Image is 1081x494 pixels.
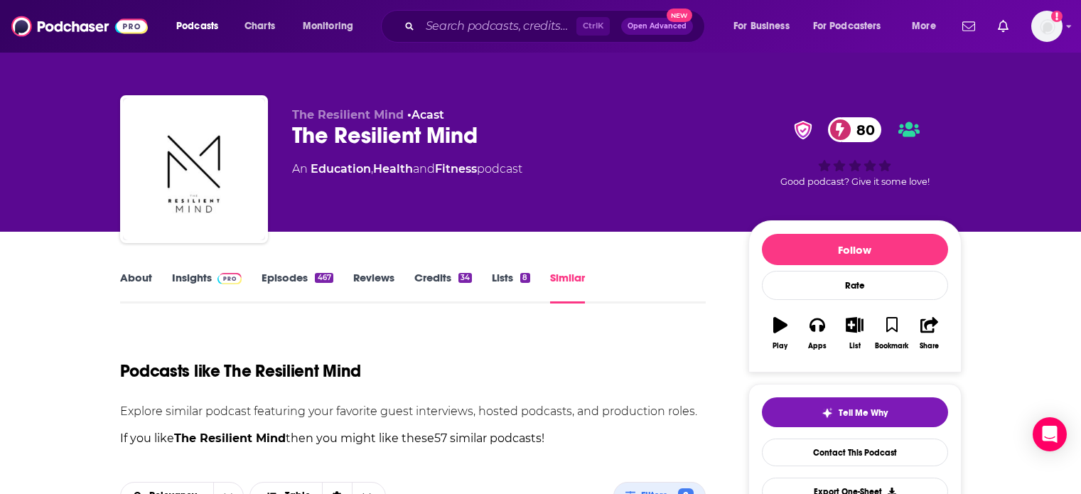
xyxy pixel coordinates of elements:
[120,360,361,382] h1: Podcasts like The Resilient Mind
[804,15,902,38] button: open menu
[172,271,242,304] a: InsightsPodchaser Pro
[413,162,435,176] span: and
[176,16,218,36] span: Podcasts
[822,407,833,419] img: tell me why sparkle
[550,271,585,304] a: Similar
[303,16,353,36] span: Monitoring
[957,14,981,38] a: Show notifications dropdown
[790,121,817,139] img: verified Badge
[120,404,706,418] p: Explore similar podcast featuring your favorite guest interviews, hosted podcasts, and production...
[166,15,237,38] button: open menu
[1033,417,1067,451] div: Open Intercom Messenger
[1031,11,1063,42] img: User Profile
[11,13,148,40] img: Podchaser - Follow, Share and Rate Podcasts
[458,273,472,283] div: 34
[217,273,242,284] img: Podchaser Pro
[773,342,787,350] div: Play
[120,429,706,448] p: If you like then you might like these 57 similar podcasts !
[762,308,799,359] button: Play
[412,108,444,122] a: Acast
[293,15,372,38] button: open menu
[724,15,807,38] button: open menu
[174,431,286,445] strong: The Resilient Mind
[762,234,948,265] button: Follow
[123,98,265,240] img: The Resilient Mind
[621,18,693,35] button: Open AdvancedNew
[875,342,908,350] div: Bookmark
[435,162,477,176] a: Fitness
[667,9,692,22] span: New
[813,16,881,36] span: For Podcasters
[492,271,529,304] a: Lists8
[373,162,413,176] a: Health
[1031,11,1063,42] span: Logged in as Bcprpro33
[394,10,719,43] div: Search podcasts, credits, & more...
[520,273,529,283] div: 8
[120,271,152,304] a: About
[371,162,373,176] span: ,
[315,273,333,283] div: 467
[628,23,687,30] span: Open Advanced
[780,176,930,187] span: Good podcast? Give it some love!
[828,117,882,142] a: 80
[849,342,861,350] div: List
[920,342,939,350] div: Share
[292,108,404,122] span: The Resilient Mind
[808,342,827,350] div: Apps
[576,17,610,36] span: Ctrl K
[762,397,948,427] button: tell me why sparkleTell Me Why
[992,14,1014,38] a: Show notifications dropdown
[733,16,790,36] span: For Business
[910,308,947,359] button: Share
[235,15,284,38] a: Charts
[420,15,576,38] input: Search podcasts, credits, & more...
[1051,11,1063,22] svg: Add a profile image
[912,16,936,36] span: More
[414,271,472,304] a: Credits34
[902,15,954,38] button: open menu
[762,271,948,300] div: Rate
[842,117,882,142] span: 80
[799,308,836,359] button: Apps
[311,162,371,176] a: Education
[292,161,522,178] div: An podcast
[262,271,333,304] a: Episodes467
[748,108,962,196] div: verified Badge80Good podcast? Give it some love!
[873,308,910,359] button: Bookmark
[836,308,873,359] button: List
[762,439,948,466] a: Contact This Podcast
[353,271,394,304] a: Reviews
[1031,11,1063,42] button: Show profile menu
[839,407,888,419] span: Tell Me Why
[407,108,444,122] span: •
[244,16,275,36] span: Charts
